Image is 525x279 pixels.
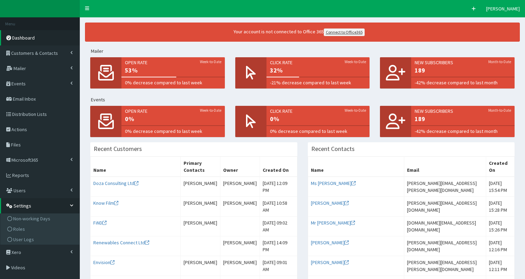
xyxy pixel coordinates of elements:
[14,187,26,194] span: Users
[125,59,221,66] span: Open rate
[11,264,25,271] span: Videos
[93,220,107,226] a: FiND
[180,217,220,236] td: [PERSON_NAME]
[270,128,366,135] span: 0% decrease compared to last week
[220,157,260,177] th: Owner
[486,217,514,236] td: [DATE] 15:26 PM
[11,81,26,87] span: Events
[486,256,514,276] td: [DATE] 12:11 PM
[486,157,514,177] th: Created On
[404,177,486,197] td: [PERSON_NAME][EMAIL_ADDRESS][PERSON_NAME][DOMAIN_NAME]
[270,79,366,86] span: -21% decrease compared to last week
[486,177,514,197] td: [DATE] 15:54 PM
[13,236,34,243] span: User Logs
[180,177,220,197] td: [PERSON_NAME]
[101,28,497,36] div: Your account is not connected to Office 365
[125,108,221,115] span: Open rate
[415,115,511,124] span: 189
[220,177,260,197] td: [PERSON_NAME]
[486,197,514,217] td: [DATE] 15:28 PM
[260,177,297,197] td: [DATE] 12:09 PM
[404,157,486,177] th: Email
[270,66,366,75] span: 32%
[11,142,21,148] span: Files
[93,239,149,246] a: Renewables Connect Ltd
[311,180,356,186] a: Ms [PERSON_NAME]
[270,115,366,124] span: 0%
[12,111,47,117] span: Distribution Lists
[308,157,404,177] th: Name
[345,59,366,65] small: Week-to-Date
[260,157,297,177] th: Created On
[125,66,221,75] span: 53%
[488,108,511,113] small: Month-to-Date
[345,108,366,113] small: Week-to-Date
[486,236,514,256] td: [DATE] 12:16 PM
[12,35,35,41] span: Dashboard
[200,108,221,113] small: Week-to-Date
[93,180,138,186] a: Doza Consulting Ltd
[270,59,366,66] span: Click rate
[180,197,220,217] td: [PERSON_NAME]
[200,59,221,65] small: Week-to-Date
[180,256,220,276] td: [PERSON_NAME]
[2,213,79,224] a: Non-working Days
[125,115,221,124] span: 0%
[14,203,31,209] span: Settings
[14,65,26,71] span: Mailer
[13,215,50,222] span: Non-working Days
[220,256,260,276] td: [PERSON_NAME]
[488,59,511,65] small: Month-to-Date
[324,28,365,36] a: Connect to Office365
[180,157,220,177] th: Primary Contacts
[220,236,260,256] td: [PERSON_NAME]
[270,108,366,115] span: Click rate
[486,6,520,12] span: [PERSON_NAME]
[415,59,511,66] span: New Subscribers
[91,97,520,102] h5: Events
[91,49,520,54] h5: Mailer
[12,172,29,178] span: Reports
[93,259,115,265] a: Envision
[404,256,486,276] td: [PERSON_NAME][EMAIL_ADDRESS][PERSON_NAME][DOMAIN_NAME]
[404,236,486,256] td: [PERSON_NAME][EMAIL_ADDRESS][DOMAIN_NAME]
[93,200,118,206] a: Know Film
[311,200,349,206] a: [PERSON_NAME]
[260,197,297,217] td: [DATE] 10:58 AM
[404,217,486,236] td: [DOMAIN_NAME][EMAIL_ADDRESS][DOMAIN_NAME]
[220,197,260,217] td: [PERSON_NAME]
[404,197,486,217] td: [PERSON_NAME][EMAIL_ADDRESS][DOMAIN_NAME]
[311,220,355,226] a: Mr [PERSON_NAME]
[2,224,79,234] a: Roles
[13,226,25,232] span: Roles
[311,259,349,265] a: [PERSON_NAME]
[260,217,297,236] td: [DATE] 09:02 AM
[11,249,21,255] span: Xero
[13,96,36,102] span: Email Inbox
[91,157,181,177] th: Name
[311,239,349,246] a: [PERSON_NAME]
[125,79,221,86] span: 0% decrease compared to last week
[415,66,511,75] span: 189
[311,146,355,152] h3: Recent Contacts
[415,79,511,86] span: -42% decrease compared to last month
[415,108,511,115] span: New Subscribers
[94,146,142,152] h3: Recent Customers
[11,50,58,56] span: Customers & Contacts
[260,256,297,276] td: [DATE] 09:01 AM
[260,236,297,256] td: [DATE] 14:09 PM
[11,157,38,163] span: Microsoft365
[125,128,221,135] span: 0% decrease compared to last week
[11,126,27,133] span: Actions
[415,128,511,135] span: -42% decrease compared to last month
[2,234,79,245] a: User Logs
